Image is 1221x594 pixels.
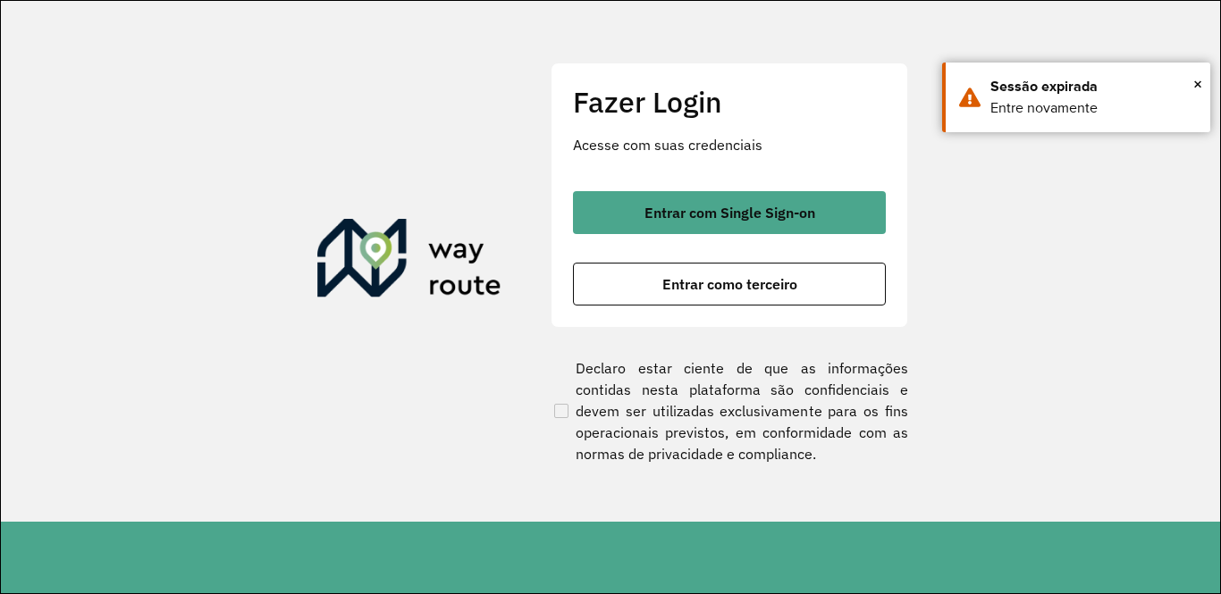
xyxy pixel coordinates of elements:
[573,191,886,234] button: button
[644,205,815,220] span: Entrar com Single Sign-on
[662,277,797,291] span: Entrar como terceiro
[1193,71,1202,97] span: ×
[573,85,886,119] h2: Fazer Login
[551,357,908,464] label: Declaro estar ciente de que as informações contidas nesta plataforma são confidenciais e devem se...
[990,76,1197,97] div: Sessão expirada
[573,134,886,155] p: Acesse com suas credenciais
[990,97,1197,119] div: Entre novamente
[317,219,501,305] img: Roteirizador AmbevTech
[1193,71,1202,97] button: Close
[573,263,886,305] button: button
